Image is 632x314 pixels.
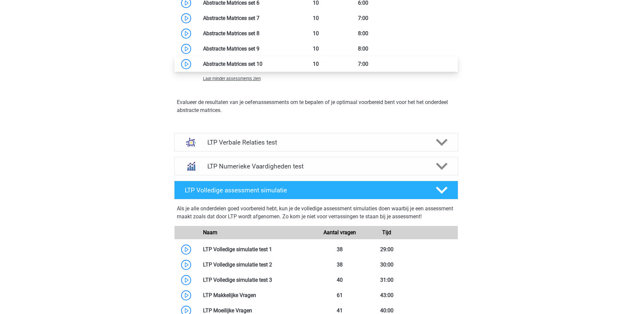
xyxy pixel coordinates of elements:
[182,134,200,151] img: analogieen
[172,181,461,199] a: LTP Volledige assessment simulatie
[198,276,316,284] div: LTP Volledige simulatie test 3
[198,60,293,68] div: Abstracte Matrices set 10
[203,76,261,81] span: Laat minder assessments zien
[316,229,363,237] div: Aantal vragen
[207,139,425,146] h4: LTP Verbale Relaties test
[198,229,316,237] div: Naam
[185,186,425,194] h4: LTP Volledige assessment simulatie
[198,14,293,22] div: Abstracte Matrices set 7
[177,205,456,223] div: Als je alle onderdelen goed voorbereid hebt, kun je de volledige assessment simulaties doen waarb...
[198,246,316,254] div: LTP Volledige simulatie test 1
[207,162,425,170] h4: LTP Numerieke Vaardigheden test
[363,229,410,237] div: Tijd
[198,261,316,269] div: LTP Volledige simulatie test 2
[198,30,293,38] div: Abstracte Matrices set 8
[182,157,200,175] img: numeriek redeneren
[172,157,461,175] a: numeriek redeneren LTP Numerieke Vaardigheden test
[172,133,461,152] a: analogieen LTP Verbale Relaties test
[198,45,293,53] div: Abstracte Matrices set 9
[177,98,456,114] p: Evalueer de resultaten van je oefenassessments om te bepalen of je optimaal voorbereid bent voor ...
[198,291,316,299] div: LTP Makkelijke Vragen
